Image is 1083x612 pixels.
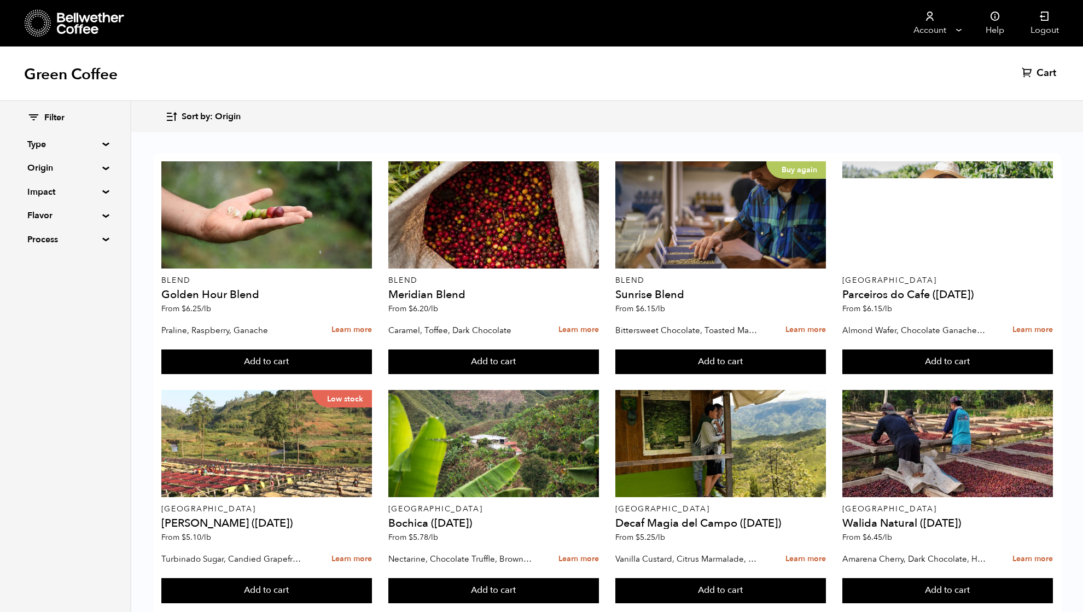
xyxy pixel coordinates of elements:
[161,505,372,513] p: [GEOGRAPHIC_DATA]
[766,161,826,179] p: Buy again
[182,111,241,123] span: Sort by: Origin
[388,349,599,375] button: Add to cart
[27,161,103,174] summary: Origin
[24,65,118,84] h1: Green Coffee
[615,532,665,543] span: From
[882,304,892,314] span: /lb
[1037,67,1056,80] span: Cart
[863,304,867,314] span: $
[785,547,826,571] a: Learn more
[785,318,826,342] a: Learn more
[161,322,305,339] p: Praline, Raspberry, Ganache
[44,112,65,124] span: Filter
[331,318,372,342] a: Learn more
[182,532,211,543] bdi: 5.10
[558,318,599,342] a: Learn more
[27,209,103,222] summary: Flavor
[182,532,186,543] span: $
[615,505,826,513] p: [GEOGRAPHIC_DATA]
[558,547,599,571] a: Learn more
[409,532,438,543] bdi: 5.78
[161,551,305,567] p: Turbinado Sugar, Candied Grapefruit, Spiced Plum
[201,532,211,543] span: /lb
[409,304,413,314] span: $
[882,532,892,543] span: /lb
[165,104,241,130] button: Sort by: Origin
[842,277,1053,284] p: [GEOGRAPHIC_DATA]
[331,547,372,571] a: Learn more
[1012,547,1053,571] a: Learn more
[615,277,826,284] p: Blend
[615,289,826,300] h4: Sunrise Blend
[388,322,532,339] p: Caramel, Toffee, Dark Chocolate
[842,289,1053,300] h4: Parceiros do Cafe ([DATE])
[161,277,372,284] p: Blend
[1022,67,1059,80] a: Cart
[161,532,211,543] span: From
[428,532,438,543] span: /lb
[615,578,826,603] button: Add to cart
[615,518,826,529] h4: Decaf Magia del Campo ([DATE])
[388,304,438,314] span: From
[201,304,211,314] span: /lb
[388,289,599,300] h4: Meridian Blend
[842,551,986,567] p: Amarena Cherry, Dark Chocolate, Hibiscus
[388,551,532,567] p: Nectarine, Chocolate Truffle, Brown Sugar
[388,518,599,529] h4: Bochica ([DATE])
[636,304,665,314] bdi: 6.15
[27,233,103,246] summary: Process
[388,277,599,284] p: Blend
[655,532,665,543] span: /lb
[388,505,599,513] p: [GEOGRAPHIC_DATA]
[842,505,1053,513] p: [GEOGRAPHIC_DATA]
[636,532,665,543] bdi: 5.25
[615,304,665,314] span: From
[388,578,599,603] button: Add to cart
[161,578,372,603] button: Add to cart
[655,304,665,314] span: /lb
[615,349,826,375] button: Add to cart
[27,185,103,199] summary: Impact
[388,532,438,543] span: From
[161,349,372,375] button: Add to cart
[863,532,867,543] span: $
[161,518,372,529] h4: [PERSON_NAME] ([DATE])
[842,578,1053,603] button: Add to cart
[615,161,826,269] a: Buy again
[182,304,211,314] bdi: 6.25
[842,349,1053,375] button: Add to cart
[182,304,186,314] span: $
[428,304,438,314] span: /lb
[161,304,211,314] span: From
[1012,318,1053,342] a: Learn more
[27,138,103,151] summary: Type
[161,390,372,497] a: Low stock
[863,532,892,543] bdi: 6.45
[161,289,372,300] h4: Golden Hour Blend
[842,532,892,543] span: From
[312,390,372,407] p: Low stock
[615,551,759,567] p: Vanilla Custard, Citrus Marmalade, Caramel
[409,532,413,543] span: $
[409,304,438,314] bdi: 6.20
[863,304,892,314] bdi: 6.15
[842,304,892,314] span: From
[636,532,640,543] span: $
[842,322,986,339] p: Almond Wafer, Chocolate Ganache, Bing Cherry
[636,304,640,314] span: $
[842,518,1053,529] h4: Walida Natural ([DATE])
[615,322,759,339] p: Bittersweet Chocolate, Toasted Marshmallow, Candied Orange, Praline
